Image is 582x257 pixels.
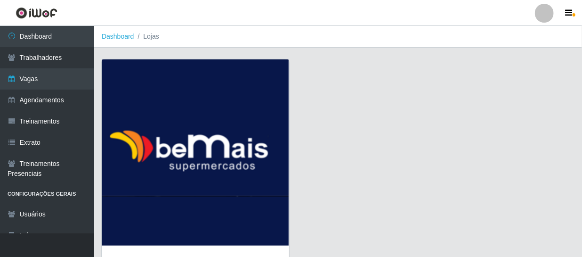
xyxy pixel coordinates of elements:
li: Lojas [134,32,159,41]
img: CoreUI Logo [16,7,57,19]
nav: breadcrumb [94,26,582,48]
img: cardImg [102,59,289,246]
a: Dashboard [102,33,134,40]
